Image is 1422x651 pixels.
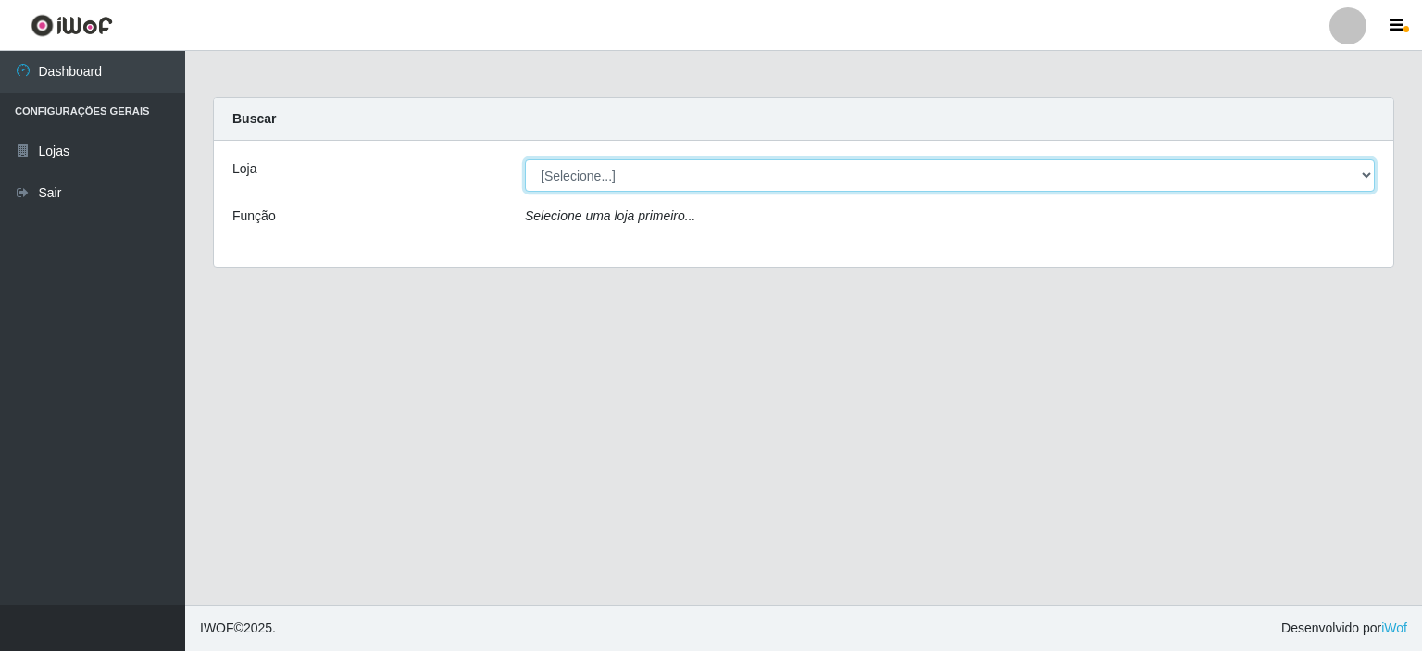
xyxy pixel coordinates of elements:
[200,619,276,638] span: © 2025 .
[200,620,234,635] span: IWOF
[1281,619,1407,638] span: Desenvolvido por
[232,207,276,226] label: Função
[525,208,695,223] i: Selecione uma loja primeiro...
[232,111,276,126] strong: Buscar
[1381,620,1407,635] a: iWof
[31,14,113,37] img: CoreUI Logo
[232,159,256,179] label: Loja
